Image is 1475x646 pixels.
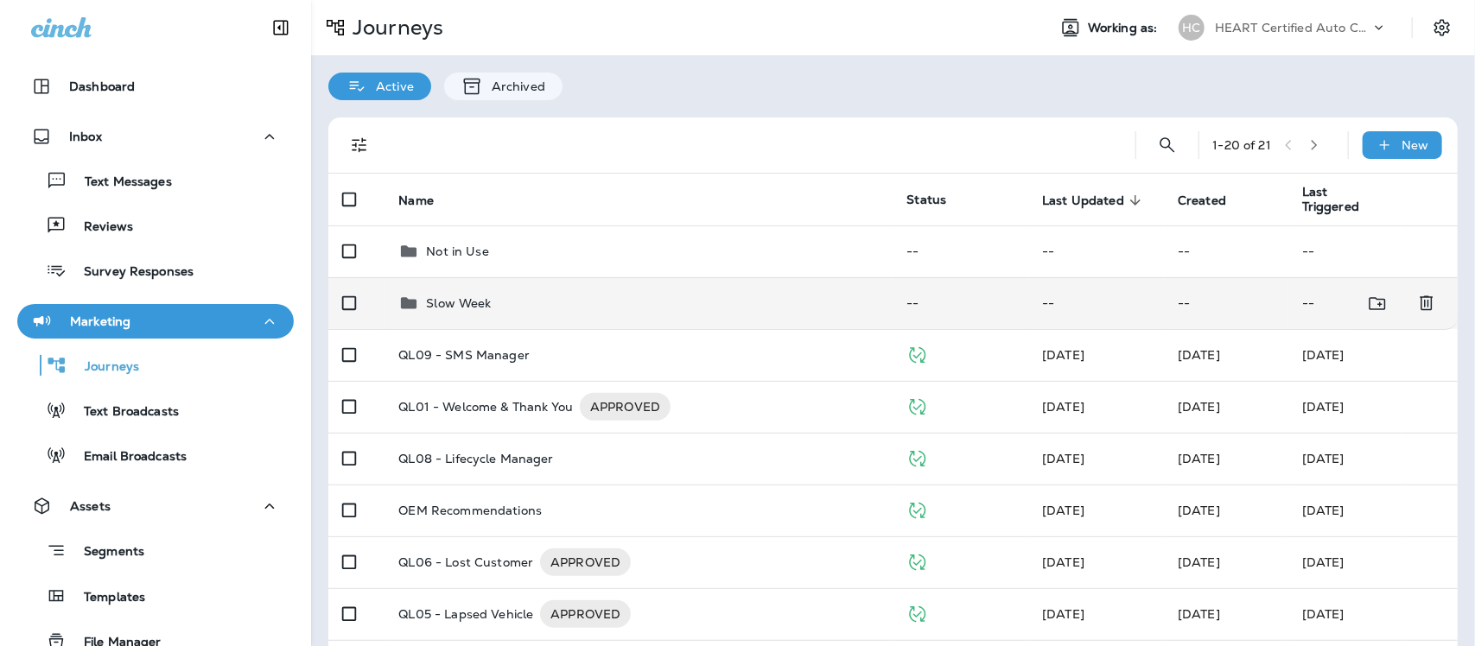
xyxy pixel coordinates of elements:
[17,252,294,288] button: Survey Responses
[1042,193,1124,208] span: Last Updated
[17,304,294,339] button: Marketing
[17,162,294,199] button: Text Messages
[398,548,533,576] p: QL06 - Lost Customer
[1178,451,1220,466] span: Frank Carreno
[398,452,553,465] p: QL08 - Lifecycle Manager
[342,128,377,162] button: Filters
[1302,185,1395,214] span: Last Triggered
[1288,433,1458,484] td: [DATE]
[1164,225,1288,277] td: --
[1288,484,1458,536] td: [DATE]
[17,578,294,614] button: Templates
[1179,15,1205,41] div: HC
[17,119,294,154] button: Inbox
[1150,128,1185,162] button: Search Journeys
[1178,193,1249,208] span: Created
[67,359,139,376] p: Journeys
[1409,286,1444,321] button: Delete
[69,130,102,143] p: Inbox
[1288,536,1458,588] td: [DATE]
[1213,138,1271,152] div: 1 - 20 of 21
[17,437,294,473] button: Email Broadcasts
[906,553,928,568] span: Published
[540,605,631,623] span: APPROVED
[580,398,671,415] span: APPROVED
[906,605,928,620] span: Published
[580,393,671,421] div: APPROVED
[398,348,530,362] p: QL09 - SMS Manager
[17,392,294,428] button: Text Broadcasts
[426,244,488,258] p: Not in Use
[67,590,145,606] p: Templates
[906,345,928,361] span: Published
[17,489,294,523] button: Assets
[483,79,545,93] p: Archived
[540,554,631,571] span: APPROVED
[1178,399,1220,415] span: J-P Scoville
[1178,554,1220,570] span: J-P Scoville
[17,207,294,244] button: Reviews
[1042,554,1084,570] span: J-P Scoville
[346,15,443,41] p: Journeys
[17,347,294,383] button: Journeys
[67,219,133,236] p: Reviews
[1288,277,1402,329] td: --
[426,296,491,310] p: Slow Week
[1402,138,1429,152] p: New
[1164,277,1288,329] td: --
[67,174,172,191] p: Text Messages
[1215,21,1370,35] p: HEART Certified Auto Care
[398,193,434,208] span: Name
[1178,347,1220,363] span: Frank Carreno
[1360,286,1396,321] button: Move to folder
[1042,606,1084,622] span: J-P Scoville
[1042,503,1084,518] span: J-P Scoville
[67,449,187,465] p: Email Broadcasts
[1178,606,1220,622] span: J-P Scoville
[1028,225,1164,277] td: --
[398,393,573,421] p: QL01 - Welcome & Thank You
[69,79,135,93] p: Dashboard
[70,499,111,513] p: Assets
[67,404,179,421] p: Text Broadcasts
[1288,329,1458,381] td: [DATE]
[1288,588,1458,640] td: [DATE]
[367,79,414,93] p: Active
[1427,12,1458,43] button: Settings
[398,193,456,208] span: Name
[1042,399,1084,415] span: Developer Integrations
[1288,381,1458,433] td: [DATE]
[398,600,533,628] p: QL05 - Lapsed Vehicle
[893,277,1028,329] td: --
[1302,185,1372,214] span: Last Triggered
[1042,193,1147,208] span: Last Updated
[1028,277,1164,329] td: --
[906,449,928,465] span: Published
[257,10,305,45] button: Collapse Sidebar
[540,548,631,576] div: APPROVED
[1288,225,1458,277] td: --
[1042,347,1084,363] span: Frank Carreno
[70,314,130,328] p: Marketing
[17,532,294,569] button: Segments
[540,600,631,628] div: APPROVED
[1042,451,1084,466] span: Developer Integrations
[67,544,144,561] p: Segments
[17,69,294,104] button: Dashboard
[893,225,1028,277] td: --
[398,503,542,517] p: OEM Recommendations
[906,501,928,516] span: Published
[1178,503,1220,518] span: J-P Scoville
[906,397,928,413] span: Published
[1178,193,1226,208] span: Created
[67,264,194,281] p: Survey Responses
[1088,21,1161,35] span: Working as:
[906,192,946,207] span: Status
